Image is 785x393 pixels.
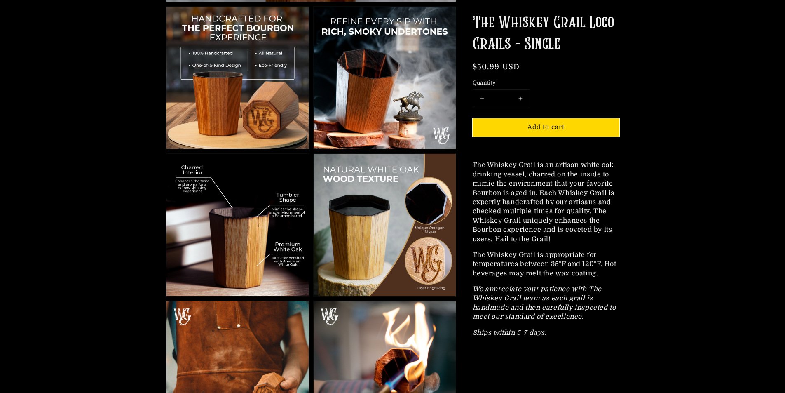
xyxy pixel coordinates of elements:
img: Grail Benefits [314,7,456,149]
img: Natural White Oak [314,154,456,296]
em: We appreciate your patience with The Whiskey Grail team as each grail is handmade and then carefu... [473,285,616,320]
button: Add to cart [473,118,619,137]
img: Grail Benefits [166,7,309,149]
span: Add to cart [527,123,565,131]
img: Grail Benefits [166,154,309,296]
p: The Whiskey Grail is an artisan white oak drinking vessel, charred on the inside to mimic the env... [473,160,619,244]
span: $50.99 USD [473,63,520,71]
em: Ships within 5-7 days. [473,329,547,336]
label: Quantity [473,79,619,87]
span: The Whiskey Grail is appropriate for temperatures between 35°F and 120°F. Hot beverages may melt ... [473,251,616,277]
h1: The Whiskey Grail Logo Grails - Single [473,12,619,55]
